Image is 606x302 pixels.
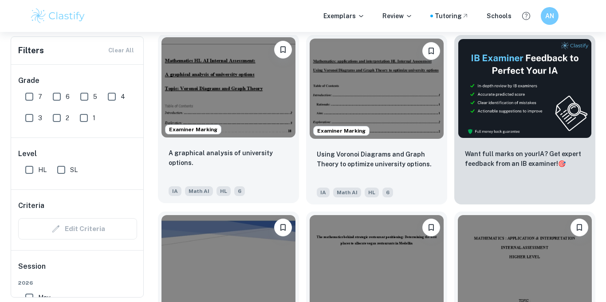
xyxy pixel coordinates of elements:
a: ThumbnailWant full marks on yourIA? Get expert feedback from an IB examiner! [454,35,595,204]
p: Using Voronoi Diagrams and Graph Theory to optimize university options. [317,149,437,169]
p: A graphical analysis of university options. [169,148,288,168]
a: Examiner MarkingBookmarkUsing Voronoi Diagrams and Graph Theory to optimize university options.IA... [306,35,447,204]
span: 7 [38,92,42,102]
div: Criteria filters are unavailable when searching by topic [18,218,137,239]
span: Examiner Marking [314,127,369,135]
span: IA [317,188,330,197]
span: Examiner Marking [165,126,221,133]
img: Math AI IA example thumbnail: Using Voronoi Diagrams and Graph Theory [310,39,444,139]
h6: Grade [18,75,137,86]
button: Bookmark [274,219,292,236]
button: Bookmark [274,41,292,59]
button: Bookmark [571,219,588,236]
button: AN [541,7,559,25]
span: 1 [93,113,95,123]
h6: Level [18,149,137,159]
p: Want full marks on your IA ? Get expert feedback from an IB examiner! [465,149,585,169]
span: IA [169,186,181,196]
h6: AN [545,11,555,21]
button: Bookmark [422,219,440,236]
a: Schools [487,11,512,21]
span: 🎯 [558,160,566,167]
span: HL [216,186,231,196]
span: Math AI [185,186,213,196]
span: SL [70,165,78,175]
span: 4 [121,92,125,102]
h6: Filters [18,44,44,57]
a: Tutoring [435,11,469,21]
button: Help and Feedback [519,8,534,24]
span: 6 [66,92,70,102]
span: 3 [38,113,42,123]
img: Math AI IA example thumbnail: A graphical analysis of university optio [161,37,295,137]
p: Exemplars [323,11,365,21]
span: 2026 [18,279,137,287]
img: Clastify logo [30,7,86,25]
span: 5 [93,92,97,102]
h6: Criteria [18,200,44,211]
img: Thumbnail [458,39,592,138]
span: 6 [382,188,393,197]
span: 2 [66,113,69,123]
span: HL [365,188,379,197]
h6: Session [18,261,137,279]
span: HL [38,165,47,175]
span: Math AI [333,188,361,197]
span: 6 [234,186,245,196]
p: Review [382,11,413,21]
a: Examiner MarkingBookmarkA graphical analysis of university options. IAMath AIHL6 [158,35,299,204]
button: Bookmark [422,42,440,60]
